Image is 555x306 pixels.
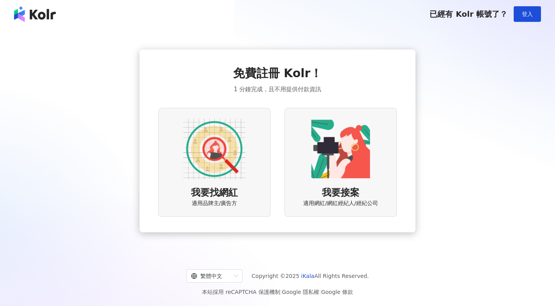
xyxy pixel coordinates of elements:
a: iKala [301,273,315,279]
span: 適用品牌主/廣告方 [192,200,237,207]
span: 我要接案 [322,186,359,200]
a: Google 隱私權 [282,289,319,295]
span: | [280,289,282,295]
button: 登入 [514,6,541,22]
span: Copyright © 2025 All Rights Reserved. [252,271,369,281]
span: 我要找網紅 [191,186,238,200]
img: AD identity option [183,118,246,180]
span: 免費註冊 Kolr！ [233,65,322,81]
a: Google 條款 [321,289,353,295]
img: logo [14,6,56,22]
div: 繁體中文 [191,270,231,282]
span: | [319,289,321,295]
span: 本站採用 reCAPTCHA 保護機制 [202,287,353,297]
img: KOL identity option [309,118,372,180]
span: 適用網紅/網紅經紀人/經紀公司 [303,200,378,207]
span: 已經有 Kolr 帳號了？ [430,9,507,19]
span: 1 分鐘完成，且不用提供付款資訊 [234,85,321,94]
span: 登入 [522,11,533,17]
